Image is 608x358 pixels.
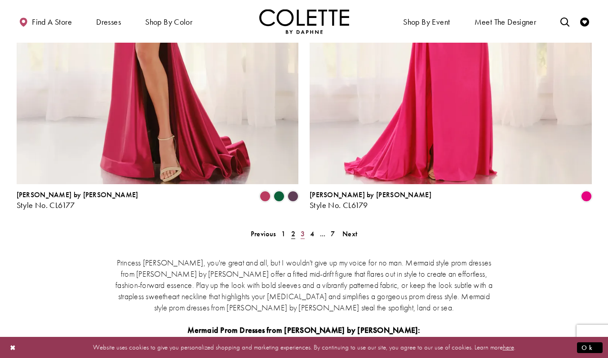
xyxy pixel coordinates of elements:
i: Plum [288,191,298,202]
a: Visit Home Page [259,9,349,34]
a: Meet the designer [472,9,539,34]
span: Dresses [94,9,123,34]
i: Hunter Green [274,191,284,202]
i: Lipstick Pink [581,191,592,202]
span: [PERSON_NAME] by [PERSON_NAME] [310,190,431,199]
span: 3 [301,229,305,239]
span: Current page [288,227,298,240]
span: 4 [310,229,314,239]
span: 1 [281,229,285,239]
a: Check Wishlist [578,9,591,34]
a: here [503,343,514,352]
strong: Mermaid Prom Dresses from [PERSON_NAME] by [PERSON_NAME]: [187,325,420,335]
div: Colette by Daphne Style No. CL6177 [17,191,138,210]
a: Find a store [17,9,74,34]
span: 2 [291,229,295,239]
i: Berry [260,191,271,202]
span: Meet the designer [475,18,537,27]
a: Next Page [340,227,360,240]
span: Shop by color [145,18,192,27]
a: Prev Page [248,227,279,240]
span: Next [342,229,357,239]
img: Colette by Daphne [259,9,349,34]
span: Dresses [96,18,121,27]
a: Toggle search [558,9,572,34]
span: 7 [331,229,335,239]
a: 4 [307,227,317,240]
a: 1 [279,227,288,240]
a: 7 [328,227,337,240]
button: Close Dialog [5,340,21,355]
span: Previous [251,229,276,239]
span: Style No. CL6179 [310,200,368,210]
span: [PERSON_NAME] by [PERSON_NAME] [17,190,138,199]
button: Submit Dialog [577,342,603,353]
p: Website uses cookies to give you personalized shopping and marketing experiences. By continuing t... [65,341,543,354]
span: ... [320,229,326,239]
span: Shop by color [143,9,195,34]
span: Find a store [32,18,72,27]
div: Colette by Daphne Style No. CL6179 [310,191,431,210]
span: Shop By Event [403,18,450,27]
span: Style No. CL6177 [17,200,75,210]
a: ... [317,227,328,240]
p: Princess [PERSON_NAME], you're great and all, but I wouldn't give up my voice for no man. Mermaid... [113,257,495,313]
span: Shop By Event [401,9,452,34]
a: 3 [298,227,307,240]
